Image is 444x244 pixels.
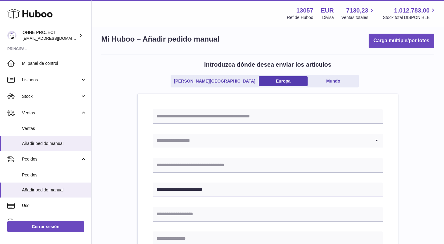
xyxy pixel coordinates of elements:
span: Pedidos [22,156,80,162]
span: Listados [22,77,80,83]
div: Search for option [153,134,383,148]
strong: EUR [321,6,334,15]
div: Divisa [322,15,334,20]
span: Ventas [22,126,87,131]
a: Europa [259,76,308,86]
span: 1.012.783,00 [394,6,430,15]
div: Ref de Huboo [287,15,313,20]
span: Añadir pedido manual [22,141,87,146]
span: [EMAIL_ADDRESS][DOMAIN_NAME] [23,36,90,41]
button: Carga múltiple/por lotes [369,34,434,48]
input: Search for option [153,134,370,148]
h1: Mi Huboo – Añadir pedido manual [101,34,219,44]
a: 1.012.783,00 Stock total DISPONIBLE [383,6,437,20]
span: Pedidos [22,172,87,178]
span: Mi panel de control [22,61,87,66]
div: OHNE PROJECT [23,30,78,41]
a: Mundo [309,76,358,86]
strong: 13057 [296,6,313,15]
h2: Introduzca dónde desea enviar los artículos [204,61,331,69]
span: Stock [22,94,80,99]
span: Stock total DISPONIBLE [383,15,437,20]
span: Facturación y pagos [22,219,80,225]
img: support@ohneproject.com [7,31,16,40]
a: Cerrar sesión [7,221,84,232]
span: Ventas totales [341,15,375,20]
span: Ventas [22,110,80,116]
span: Uso [22,203,87,209]
a: [PERSON_NAME][GEOGRAPHIC_DATA] [172,76,258,86]
span: 7130,23 [346,6,368,15]
a: 7130,23 Ventas totales [341,6,375,20]
span: Añadir pedido manual [22,187,87,193]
